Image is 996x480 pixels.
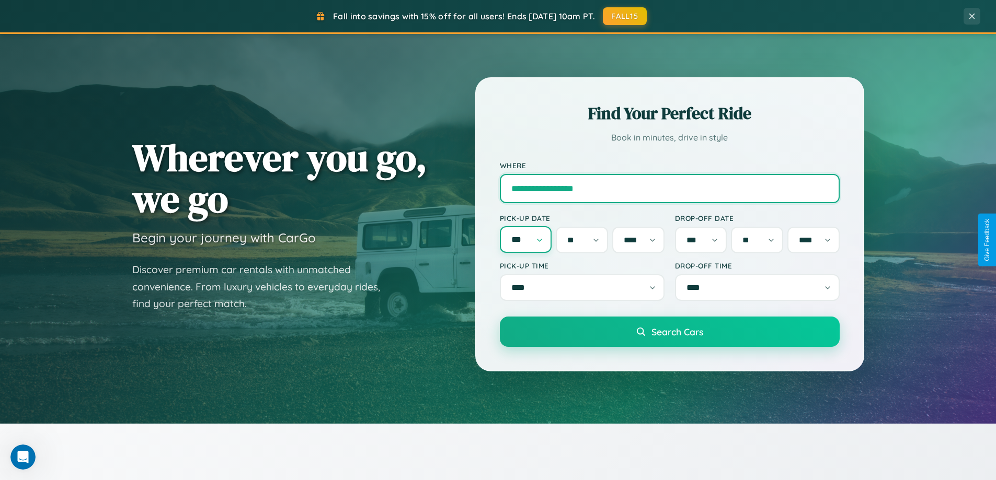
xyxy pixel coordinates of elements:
[675,261,840,270] label: Drop-off Time
[651,326,703,337] span: Search Cars
[500,161,840,170] label: Where
[132,261,394,312] p: Discover premium car rentals with unmatched convenience. From luxury vehicles to everyday rides, ...
[333,11,595,21] span: Fall into savings with 15% off for all users! Ends [DATE] 10am PT.
[10,444,36,470] iframe: Intercom live chat
[603,7,647,25] button: FALL15
[500,214,665,223] label: Pick-up Date
[132,137,427,219] h1: Wherever you go, we go
[500,261,665,270] label: Pick-up Time
[132,230,316,245] h3: Begin your journey with CarGo
[675,214,840,223] label: Drop-off Date
[500,102,840,125] h2: Find Your Perfect Ride
[500,130,840,145] p: Book in minutes, drive in style
[500,317,840,347] button: Search Cars
[983,219,991,261] div: Give Feedback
